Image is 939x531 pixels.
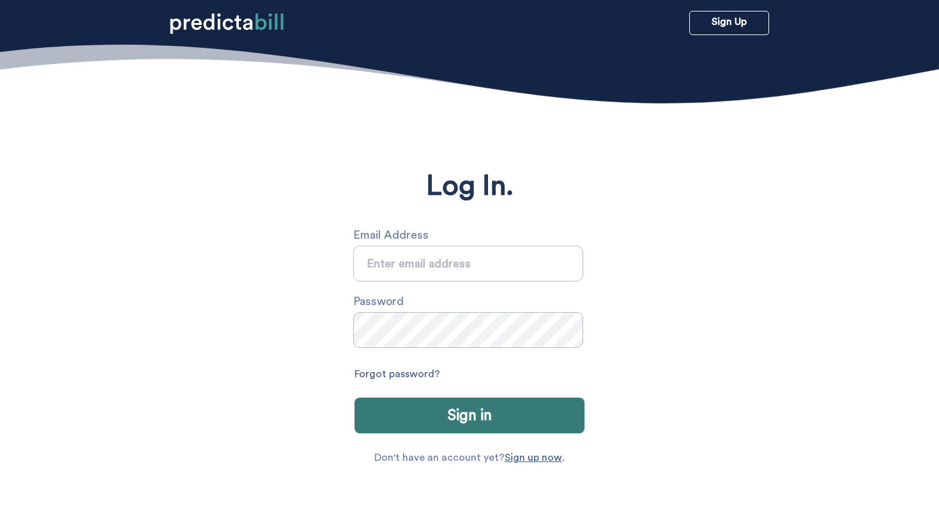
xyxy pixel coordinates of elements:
p: Log In. [426,170,514,202]
label: Password [353,291,591,312]
a: Sign Up [689,11,769,35]
p: Don't have an account yet? . [374,452,565,463]
button: Sign in [355,398,584,433]
label: Email Address [353,225,591,246]
input: Email Address [353,246,583,281]
a: Forgot password? [355,364,440,385]
a: Sign up now [505,452,562,463]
